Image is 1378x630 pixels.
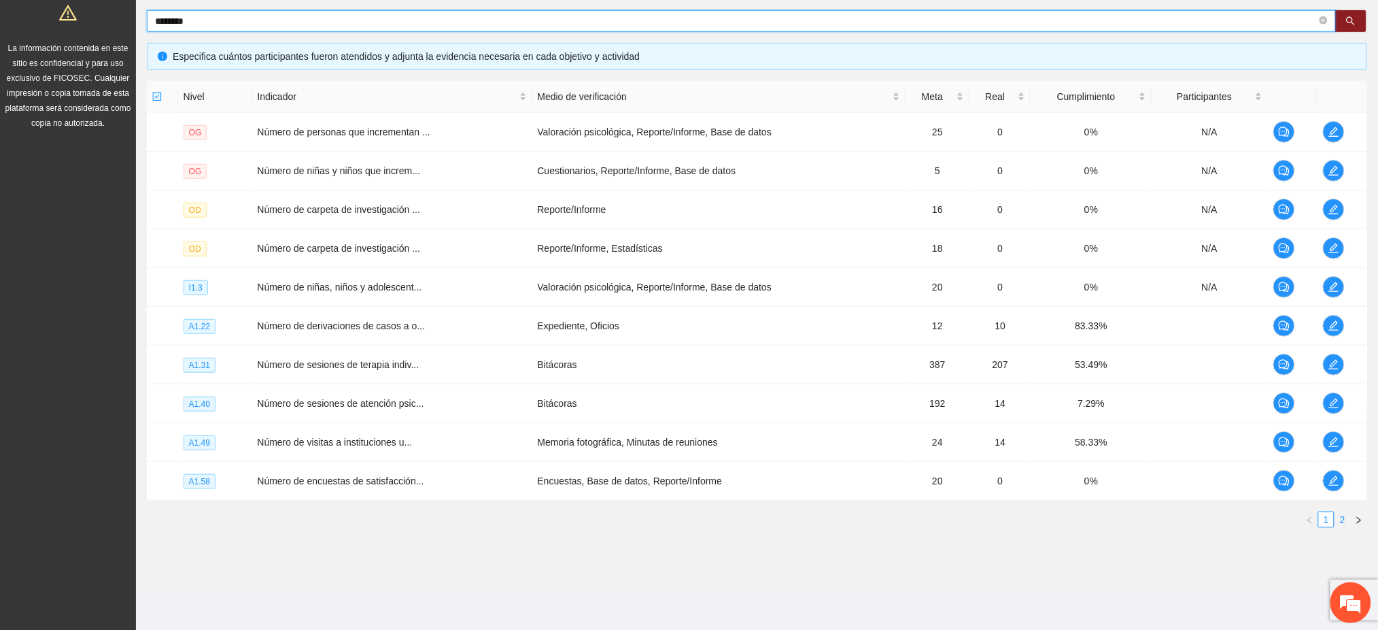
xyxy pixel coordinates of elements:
span: edit [1324,398,1344,409]
td: 0% [1031,152,1152,190]
span: left [1306,516,1314,525]
td: 14 [969,423,1031,462]
td: 12 [906,307,970,346]
button: edit [1323,470,1345,492]
span: A1.31 [184,358,216,373]
li: 1 [1318,512,1334,528]
span: A1.40 [184,397,216,412]
span: Número de visitas a instituciones u... [257,437,412,448]
td: 5 [906,152,970,190]
td: Cuestionarios, Reporte/Informe, Base de datos [532,152,906,190]
span: edit [1324,282,1344,293]
span: Indicador [257,89,516,104]
span: Estamos en línea. [79,182,188,319]
td: 14 [969,384,1031,423]
td: N/A [1152,190,1268,229]
span: warning [59,4,77,22]
span: edit [1324,476,1344,486]
td: 0 [969,152,1031,190]
span: right [1355,516,1363,525]
button: right [1351,512,1367,528]
td: Bitácoras [532,346,906,384]
td: 0 [969,190,1031,229]
div: Chatee con nosotros ahora [71,69,228,87]
td: 0 [969,113,1031,152]
td: 0% [1031,462,1152,501]
span: edit [1324,165,1344,176]
span: Participantes [1157,89,1252,104]
td: 18 [906,229,970,268]
th: Meta [906,81,970,113]
td: 387 [906,346,970,384]
button: edit [1323,160,1345,182]
td: 83.33% [1031,307,1152,346]
span: Real [975,89,1015,104]
td: N/A [1152,268,1268,307]
span: search [1346,16,1356,27]
button: comment [1273,431,1295,453]
button: comment [1273,315,1295,337]
a: 2 [1335,512,1350,527]
span: OG [184,125,207,140]
button: edit [1323,237,1345,259]
td: 0 [969,462,1031,501]
span: A1.49 [184,435,216,450]
span: OD [184,242,207,256]
td: 53.49% [1031,346,1152,384]
td: 7.29% [1031,384,1152,423]
th: Participantes [1152,81,1268,113]
span: edit [1324,437,1344,448]
th: Real [969,81,1031,113]
td: N/A [1152,152,1268,190]
span: Número de sesiones de terapia indiv... [257,359,419,370]
div: Minimizar ventana de chat en vivo [223,7,256,39]
li: Previous Page [1302,512,1318,528]
th: Medio de verificación [532,81,906,113]
span: edit [1324,204,1344,215]
button: edit [1323,276,1345,298]
td: 0% [1031,190,1152,229]
button: comment [1273,393,1295,414]
span: check-square [152,92,162,101]
td: 207 [969,346,1031,384]
span: Número de carpeta de investigación ... [257,204,420,215]
button: search [1335,10,1366,32]
span: Número de carpeta de investigación ... [257,243,420,254]
span: edit [1324,359,1344,370]
span: Número de sesiones de atención psic... [257,398,424,409]
td: 20 [906,462,970,501]
span: A1.58 [184,474,216,489]
td: 0 [969,229,1031,268]
li: Next Page [1351,512,1367,528]
span: close-circle [1320,15,1328,28]
span: Número de niñas, niños y adolescent... [257,282,421,293]
span: edit [1324,127,1344,137]
td: N/A [1152,113,1268,152]
button: comment [1273,160,1295,182]
button: comment [1273,354,1295,376]
td: 0% [1031,229,1152,268]
td: 58.33% [1031,423,1152,462]
li: 2 [1334,512,1351,528]
span: Medio de verificación [538,89,890,104]
th: Indicador [252,81,532,113]
button: edit [1323,121,1345,143]
td: Encuestas, Base de datos, Reporte/Informe [532,462,906,501]
a: 1 [1319,512,1334,527]
td: 16 [906,190,970,229]
span: edit [1324,320,1344,331]
th: Nivel [178,81,252,113]
td: 20 [906,268,970,307]
td: Expediente, Oficios [532,307,906,346]
button: comment [1273,237,1295,259]
span: edit [1324,243,1344,254]
span: Número de personas que incrementan ... [257,127,430,137]
span: Número de niñas y niños que increm... [257,165,420,176]
span: A1.22 [184,319,216,334]
td: Bitácoras [532,384,906,423]
span: Número de encuestas de satisfacción... [257,476,424,486]
span: info-circle [158,52,167,61]
button: edit [1323,431,1345,453]
button: left [1302,512,1318,528]
td: 25 [906,113,970,152]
